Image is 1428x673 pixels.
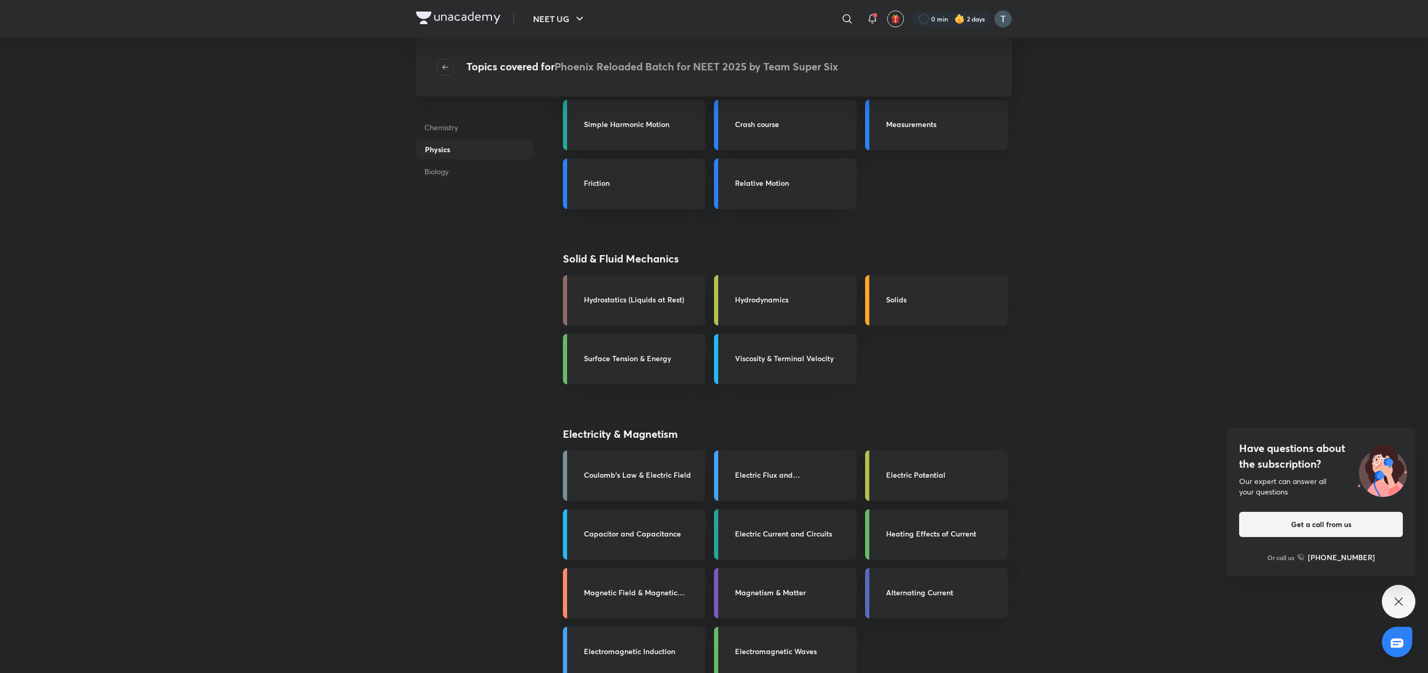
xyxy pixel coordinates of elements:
div: Our expert can answer all your questions [1239,476,1403,497]
h3: Surface Tension & Energy [584,353,699,364]
a: Surface Tension & Energy [563,334,706,384]
a: Company Logo [416,12,500,27]
h3: Electromagnetic Induction [584,646,699,657]
span: Phoenix Reloaded Batch for NEET 2025 by Team Super Six [555,59,838,73]
a: Simple Harmonic Motion [563,100,706,150]
img: avatar [891,14,900,24]
a: Heating Effects of Current [865,509,1008,560]
a: Electric Current and Circuits [714,509,857,560]
h3: Alternating Current [886,587,1001,598]
button: avatar [887,10,904,27]
h3: Hydrostatics (Liquids at Rest) [584,294,699,305]
h3: Electric Potential [886,469,1001,480]
h3: Electric Flux and [PERSON_NAME]'s Law [735,469,850,480]
a: Magnetism & Matter [714,568,857,618]
h3: Heating Effects of Current [886,528,1001,539]
img: Company Logo [416,12,500,24]
h4: Electricity & Magnetism [563,426,957,442]
h3: Capacitor and Capacitance [584,528,699,539]
h4: Have questions about the subscription? [1239,440,1403,472]
h3: Hydrodynamics [735,294,850,305]
h6: [PHONE_NUMBER] [1308,552,1375,563]
a: Electric Potential [865,450,1008,501]
h3: Viscosity & Terminal Velocity [735,353,850,364]
button: Get a call from us [1239,512,1403,537]
img: streak [954,14,965,24]
img: tanistha Dey [994,10,1012,28]
a: Coulomb's Law & Electric Field [563,450,706,501]
h3: Magnetism & Matter [735,587,850,598]
h3: Friction [584,177,699,188]
h4: Topics covered for [466,59,838,76]
h4: Solid & Fluid Mechanics [563,251,957,267]
h3: Relative Motion [735,177,850,188]
a: Capacitor and Capacitance [563,509,706,560]
a: Alternating Current [865,568,1008,618]
h3: Electromagnetic Waves [735,646,850,657]
button: NEET UG [527,8,592,29]
h3: Magnetic Field & Magnetic Forces [584,587,699,598]
h3: Solids [886,294,1001,305]
h3: Simple Harmonic Motion [584,119,699,130]
h3: Coulomb's Law & Electric Field [584,469,699,480]
p: Physics [416,139,534,160]
a: Electric Flux and [PERSON_NAME]'s Law [714,450,857,501]
a: Magnetic Field & Magnetic Forces [563,568,706,618]
h3: Measurements [886,119,1001,130]
a: [PHONE_NUMBER] [1297,552,1375,563]
a: Hydrodynamics [714,275,857,325]
p: Chemistry [416,118,534,137]
a: Solids [865,275,1008,325]
p: Or call us [1267,553,1294,562]
p: Biology [416,162,534,181]
h3: Electric Current and Circuits [735,528,850,539]
img: ttu_illustration_new.svg [1349,440,1415,497]
a: Hydrostatics (Liquids at Rest) [563,275,706,325]
h3: Crash course [735,119,850,130]
a: Viscosity & Terminal Velocity [714,334,857,384]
